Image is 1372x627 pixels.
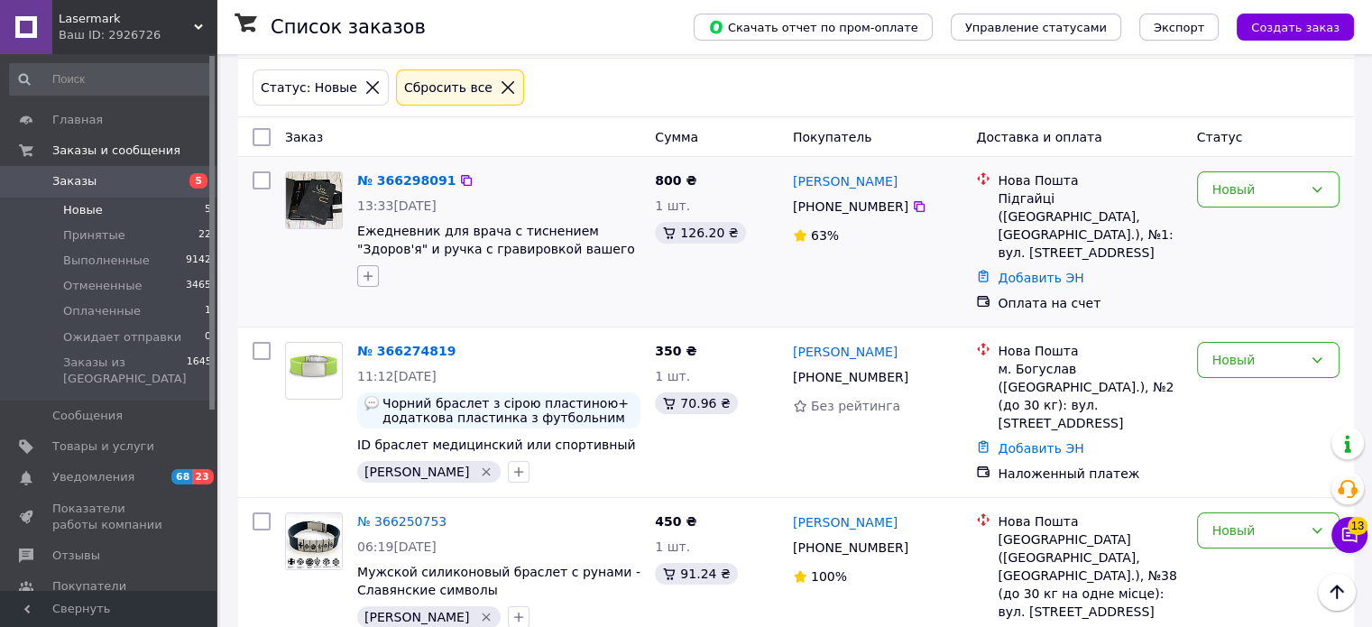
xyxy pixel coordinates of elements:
h1: Список заказов [271,16,426,38]
span: Отзывы [52,548,100,564]
svg: Удалить метку [479,465,493,479]
span: Оплаченные [63,303,141,319]
a: ID браслет медицинский или спортивный [357,438,636,452]
div: Оплата на счет [998,294,1182,312]
input: Поиск [9,63,213,96]
span: Покупатели [52,578,126,595]
a: Добавить ЭН [998,441,1083,456]
span: 1645 [187,355,212,387]
div: Ваш ID: 2926726 [59,27,216,43]
span: Создать заказ [1251,21,1340,34]
div: м. Богуслав ([GEOGRAPHIC_DATA].), №2 (до 30 кг): вул. [STREET_ADDRESS] [998,360,1182,432]
span: [PERSON_NAME] [364,465,469,479]
div: Сбросить все [401,78,496,97]
div: Новый [1212,180,1303,199]
span: [PHONE_NUMBER] [793,199,908,214]
button: Скачать отчет по пром-оплате [694,14,933,41]
span: Заказы [52,173,97,189]
span: Уведомления [52,469,134,485]
span: 1 [205,303,211,319]
div: 70.96 ₴ [655,392,737,414]
a: Создать заказ [1219,19,1354,33]
span: [PERSON_NAME] [364,610,469,624]
span: 450 ₴ [655,514,696,529]
span: 3465 [186,278,211,294]
span: 13 [1348,517,1367,535]
svg: Удалить метку [479,610,493,624]
div: Новый [1212,521,1303,540]
a: Мужской силиконовый браслет с рунами - Славянские символы [357,565,640,597]
span: 350 ₴ [655,344,696,358]
div: Нова Пошта [998,512,1182,530]
a: Добавить ЭН [998,271,1083,285]
div: Нова Пошта [998,342,1182,360]
span: [PHONE_NUMBER] [793,370,908,384]
span: 22 [198,227,211,244]
img: :speech_balloon: [364,396,379,410]
span: 9142 [186,253,211,269]
div: Новый [1212,350,1303,370]
span: 68 [171,469,192,484]
div: 91.24 ₴ [655,563,737,585]
a: № 366298091 [357,173,456,188]
span: Доставка и оплата [976,130,1101,144]
span: Скачать отчет по пром-оплате [708,19,918,35]
span: Заказы из [GEOGRAPHIC_DATA] [63,355,187,387]
span: 63% [811,228,839,243]
img: Фото товару [286,349,342,392]
span: 11:12[DATE] [357,369,437,383]
span: 1 шт. [655,198,690,213]
span: 0 [205,329,211,346]
span: Lasermark [59,11,194,27]
span: Заказы и сообщения [52,143,180,159]
span: 5 [189,173,207,189]
div: [GEOGRAPHIC_DATA] ([GEOGRAPHIC_DATA], [GEOGRAPHIC_DATA].), №38 (до 30 кг на одне місце): вул. [ST... [998,530,1182,621]
span: 06:19[DATE] [357,539,437,554]
a: Ежедневник для врача с тиснением "Здоров'я" и ручка с гравировкой вашего текста [357,224,635,274]
div: Підгайці ([GEOGRAPHIC_DATA], [GEOGRAPHIC_DATA].), №1: вул. [STREET_ADDRESS] [998,189,1182,262]
button: Управление статусами [951,14,1121,41]
span: Покупатель [793,130,872,144]
span: Чорний браслет з сірою пластиною+ додаткова пластинка з футбольним м'ячем. Надпис на основній пла... [382,396,633,425]
span: Выполненные [63,253,150,269]
span: Экспорт [1154,21,1204,34]
span: 100% [811,569,847,584]
a: [PERSON_NAME] [793,513,898,531]
div: Нова Пошта [998,171,1182,189]
button: Наверх [1318,573,1356,611]
button: Экспорт [1139,14,1219,41]
span: 23 [192,469,213,484]
img: Фото товару [286,172,342,228]
span: Управление статусами [965,21,1107,34]
span: [PHONE_NUMBER] [793,540,908,555]
a: [PERSON_NAME] [793,172,898,190]
span: Заказ [285,130,323,144]
span: Товары и услуги [52,438,154,455]
span: 800 ₴ [655,173,696,188]
span: 1 шт. [655,369,690,383]
span: Ожидает отправки [63,329,181,346]
a: Фото товару [285,512,343,570]
a: № 366274819 [357,344,456,358]
a: Фото товару [285,342,343,400]
span: 5 [205,202,211,218]
div: 126.20 ₴ [655,222,745,244]
a: [PERSON_NAME] [793,343,898,361]
span: Принятые [63,227,125,244]
div: Статус: Новые [257,78,361,97]
span: Главная [52,112,103,128]
span: Сообщения [52,408,123,424]
span: Показатели работы компании [52,501,167,533]
button: Создать заказ [1237,14,1354,41]
span: Новые [63,202,103,218]
span: 1 шт. [655,539,690,554]
a: Фото товару [285,171,343,229]
button: Чат с покупателем13 [1331,517,1367,553]
span: Статус [1197,130,1243,144]
span: Без рейтинга [811,399,900,413]
a: № 366250753 [357,514,447,529]
span: Отмененные [63,278,142,294]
